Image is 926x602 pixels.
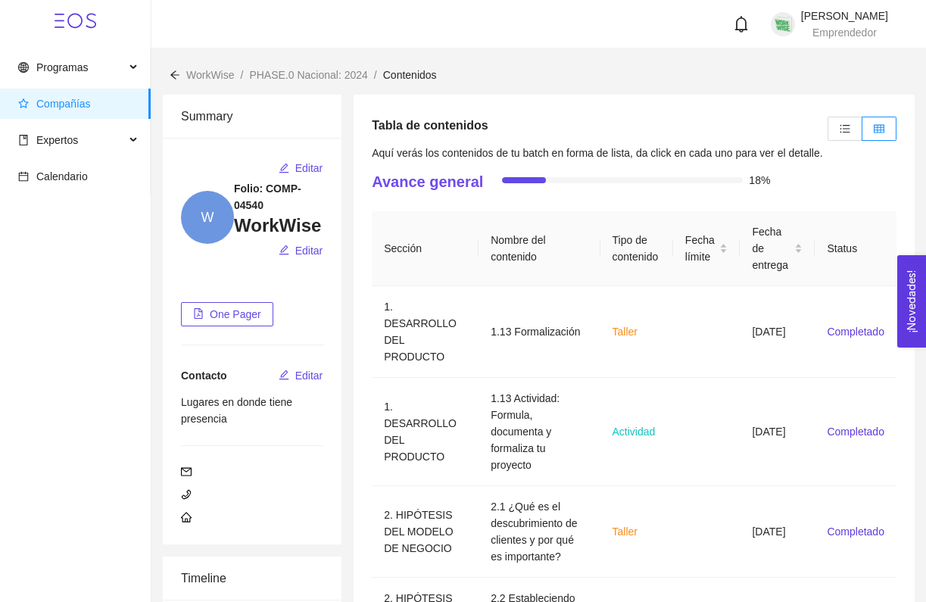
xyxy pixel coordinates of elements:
[181,396,292,425] span: Lugares en donde tiene presencia
[897,255,926,348] button: Open Feedback Widget
[18,135,29,145] span: book
[685,232,717,265] span: Fecha límite
[740,286,815,378] td: [DATE]
[181,95,323,138] div: Summary
[613,426,656,438] span: Actividad
[170,70,180,80] span: arrow-left
[241,69,244,81] span: /
[372,211,479,286] th: Sección
[812,27,877,39] span: Emprendedor
[479,286,600,378] td: 1.13 Formalización
[840,123,850,134] span: unordered-list
[295,242,323,259] span: Editar
[249,69,367,81] span: PHASE.0 Nacional: 2024
[181,557,323,600] div: Timeline
[815,211,896,286] th: Status
[36,98,91,110] span: Compañías
[479,378,600,486] td: 1.13 Actividad: Formula, documenta y formaliza tu proyecto
[36,134,78,146] span: Expertos
[278,363,324,388] button: editEditar
[278,156,324,180] button: editEditar
[383,69,437,81] span: Contenidos
[279,163,289,175] span: edit
[749,175,770,186] span: 18%
[181,512,192,522] span: home
[234,214,323,238] h3: WorkWise
[752,223,791,273] span: Fecha de entrega
[36,61,88,73] span: Programas
[733,16,750,33] span: bell
[210,306,261,323] span: One Pager
[295,367,323,384] span: Editar
[479,486,600,578] td: 2.1 ¿Qué es el descubrimiento de clientes y por qué es importante?
[874,123,884,134] span: table
[18,98,29,109] span: star
[181,302,273,326] button: file-pdfOne Pager
[740,486,815,578] td: [DATE]
[827,426,884,438] span: Completado
[181,489,192,500] span: phone
[372,286,479,378] td: 1. DESARROLLO DEL PRODUCTO
[18,171,29,182] span: calendar
[295,160,323,176] span: Editar
[372,486,479,578] td: 2. HIPÓTESIS DEL MODELO DE NEGOCIO
[771,12,795,36] img: 1746566496417-168393.png
[740,378,815,486] td: [DATE]
[827,326,884,338] span: Completado
[279,245,289,257] span: edit
[372,171,483,192] h4: Avance general
[827,526,884,538] span: Completado
[613,326,638,338] span: Taller
[372,378,479,486] td: 1. DESARROLLO DEL PRODUCTO
[186,69,235,81] span: WorkWise
[600,211,673,286] th: Tipo de contenido
[372,117,488,135] h5: Tabla de contenidos
[479,211,600,286] th: Nombre del contenido
[279,370,289,382] span: edit
[18,62,29,73] span: global
[181,466,192,477] span: mail
[193,308,204,320] span: file-pdf
[374,69,377,81] span: /
[181,370,227,382] span: Contacto
[234,182,301,211] strong: Folio: COMP-04540
[801,10,888,22] span: [PERSON_NAME]
[372,147,822,159] span: Aquí verás los contenidos de tu batch en forma de lista, da click en cada uno para ver el detalle.
[613,526,638,538] span: Taller
[278,239,324,263] button: editEditar
[36,170,88,182] span: Calendario
[201,191,214,244] span: W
